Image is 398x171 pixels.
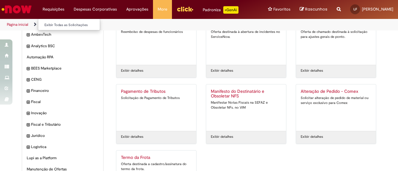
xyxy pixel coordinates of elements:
[27,122,30,128] i: expandir categoria Fiscal e Tributário
[38,19,100,30] ul: Requisições
[22,141,103,153] div: expandir categoria Logistica Logistica
[158,6,167,12] span: More
[31,88,99,93] span: Financeiro
[27,133,30,139] i: expandir categoria Jurídico
[121,96,192,101] div: Solicitação de Pagamento de Tributos
[5,19,261,30] ul: Trilhas de página
[273,6,290,12] span: Favoritos
[22,85,103,97] div: expandir categoria Financeiro Financeiro
[1,3,33,16] img: ServiceNow
[22,130,103,142] div: expandir categoria Jurídico Jurídico
[27,77,30,83] i: expandir categoria CENG
[203,6,238,14] div: Padroniza
[126,6,148,12] span: Aprovações
[31,77,99,82] span: CENG
[31,144,99,150] span: Logistica
[301,29,371,39] div: Oferta de chamado destinada à solicitação para ajustes gerais de ponto.
[22,96,103,108] div: expandir categoria Fiscal Fiscal
[27,110,30,117] i: expandir categoria Inovação
[22,63,103,74] div: expandir categoria BEES Marketplace BEES Marketplace
[354,7,357,11] span: LF
[211,89,281,99] h2: Manifesto do Destinatário e Obsoletar NFS
[27,99,30,106] i: expandir categoria Fiscal
[27,155,99,161] span: Lupi as a Platform
[301,96,371,105] div: Solicitar alteração de pedido de material ou serviço exclusivo para Comex
[116,18,196,65] a: Reembolso Geral Reembolso de despesas de funcionários
[121,134,143,139] a: Exibir detalhes
[301,134,323,139] a: Exibir detalhes
[300,7,327,12] a: Rascunhos
[211,100,281,110] div: Manifestar Notas Fiscais na SEFAZ e Obsoletar NFs. no VIM
[27,88,30,94] i: expandir categoria Financeiro
[74,6,117,12] span: Despesas Corporativas
[27,66,30,72] i: expandir categoria BEES Marketplace
[296,18,376,65] a: Banco de Horas - NEW Oferta de chamado destinada à solicitação para ajustes gerais de ponto.
[31,110,99,116] span: Inovação
[27,144,30,151] i: expandir categoria Logistica
[31,32,99,37] span: AmbevTech
[22,40,103,52] div: expandir categoria Analytics BSC Analytics BSC
[22,119,103,130] div: expandir categoria Fiscal e Tributário Fiscal e Tributário
[22,52,103,63] div: Automação RPA
[121,68,143,73] a: Exibir detalhes
[27,32,30,38] i: expandir categoria AmbevTech
[31,99,99,105] span: Fiscal
[38,22,107,29] a: Exibir Todas as Solicitações
[301,68,323,73] a: Exibir detalhes
[301,89,371,94] h2: Alteração de Pedido - Comex
[22,74,103,85] div: expandir categoria CENG CENG
[121,155,192,160] h2: Termo da Frota
[223,6,238,14] p: +GenAi
[22,107,103,119] div: expandir categoria Inovação Inovação
[116,84,196,131] a: Pagamento de Tributos Solicitação de Pagamento de Tributos
[362,7,393,12] span: [PERSON_NAME]
[7,22,28,27] a: Página inicial
[31,66,99,71] span: BEES Marketplace
[121,29,192,34] div: Reembolso de despesas de funcionários
[22,152,103,164] div: Lupi as a Platform
[43,6,64,12] span: Requisições
[27,55,99,60] span: Automação RPA
[206,84,286,131] a: Manifesto do Destinatário e Obsoletar NFS Manifestar Notas Fiscais na SEFAZ e Obsoletar NFs. no VIM
[27,43,30,50] i: expandir categoria Analytics BSC
[121,89,192,94] h2: Pagamento de Tributos
[206,18,286,65] a: Incidentes Service Now Oferta destinada à abertura de incidentes no ServiceNow.
[211,68,233,73] a: Exibir detalhes
[211,134,233,139] a: Exibir detalhes
[177,4,193,14] img: click_logo_yellow_360x200.png
[211,29,281,39] div: Oferta destinada à abertura de incidentes no ServiceNow.
[22,29,103,40] div: expandir categoria AmbevTech AmbevTech
[31,122,99,127] span: Fiscal e Tributário
[296,84,376,131] a: Alteração de Pedido - Comex Solicitar alteração de pedido de material ou serviço exclusivo para C...
[305,6,327,12] span: Rascunhos
[31,133,99,138] span: Jurídico
[31,43,99,49] span: Analytics BSC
